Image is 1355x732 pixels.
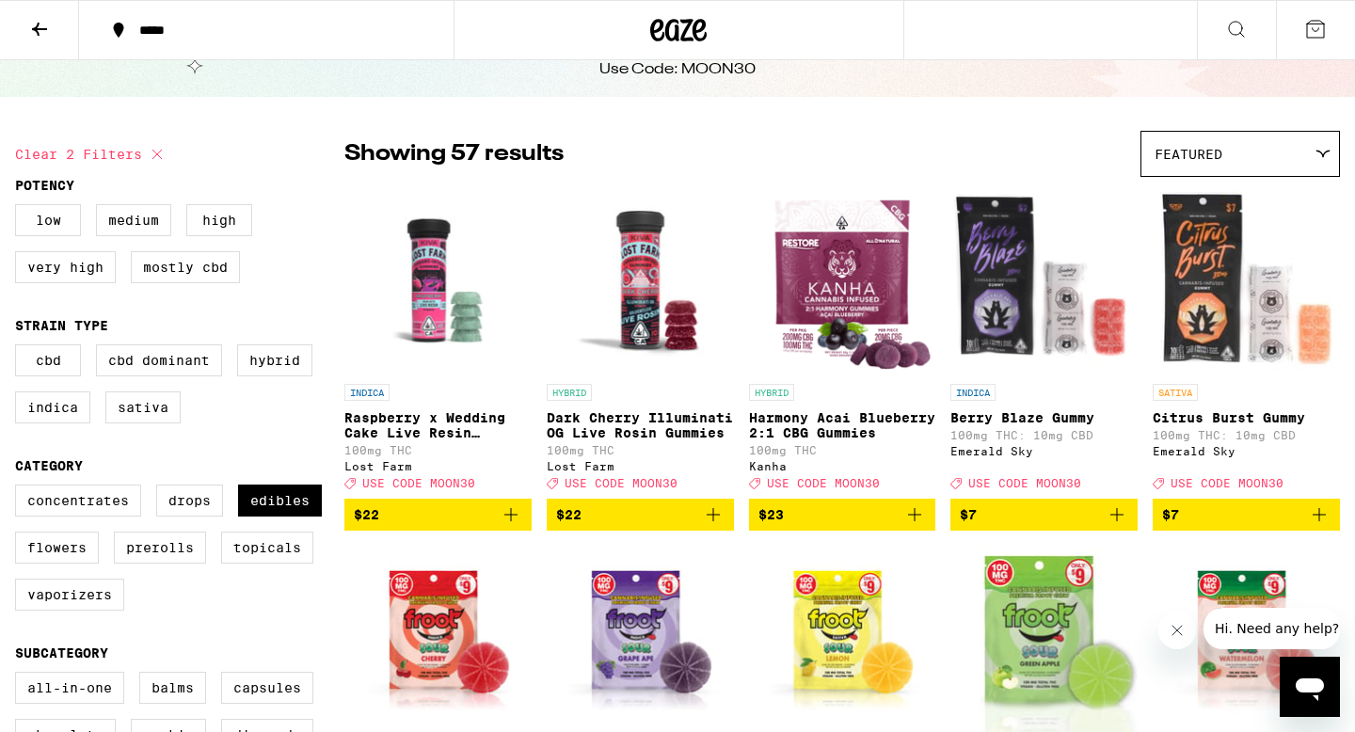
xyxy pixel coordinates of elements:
span: USE CODE MOON30 [1171,477,1283,489]
label: Vaporizers [15,579,124,611]
label: Very High [15,251,116,283]
label: Capsules [221,672,313,704]
p: 100mg THC: 10mg CBD [950,429,1138,441]
span: USE CODE MOON30 [565,477,677,489]
p: HYBRID [547,384,592,401]
iframe: Button to launch messaging window [1280,657,1340,717]
label: Edibles [238,485,322,517]
img: Lost Farm - Dark Cherry Illuminati OG Live Rosin Gummies [547,186,734,374]
label: Topicals [221,532,313,564]
legend: Strain Type [15,318,108,333]
p: 100mg THC [344,444,532,456]
span: USE CODE MOON30 [362,477,475,489]
legend: Category [15,458,83,473]
label: Indica [15,391,90,423]
span: $22 [354,507,379,522]
label: High [186,204,252,236]
legend: Potency [15,178,74,193]
label: Hybrid [237,344,312,376]
button: Clear 2 filters [15,131,168,178]
p: INDICA [344,384,390,401]
img: Emerald Sky - Berry Blaze Gummy [950,186,1138,374]
label: CBD Dominant [96,344,222,376]
p: Berry Blaze Gummy [950,410,1138,425]
img: Kanha - Harmony Acai Blueberry 2:1 CBG Gummies [750,186,934,374]
a: Open page for Raspberry x Wedding Cake Live Resin Gummies from Lost Farm [344,186,532,499]
div: Emerald Sky [950,445,1138,457]
label: Mostly CBD [131,251,240,283]
button: Add to bag [1153,499,1340,531]
span: $23 [758,507,784,522]
span: USE CODE MOON30 [968,477,1081,489]
img: Lost Farm - Raspberry x Wedding Cake Live Resin Gummies [344,186,532,374]
p: 100mg THC [749,444,936,456]
div: Use Code: MOON30 [599,59,756,80]
p: Raspberry x Wedding Cake Live Resin Gummies [344,410,532,440]
a: Open page for Dark Cherry Illuminati OG Live Rosin Gummies from Lost Farm [547,186,734,499]
p: SATIVA [1153,384,1198,401]
span: Featured [1155,147,1222,162]
a: Open page for Berry Blaze Gummy from Emerald Sky [950,186,1138,499]
span: $7 [1162,507,1179,522]
label: CBD [15,344,81,376]
label: Balms [139,672,206,704]
div: Emerald Sky [1153,445,1340,457]
div: Kanha [749,460,936,472]
span: USE CODE MOON30 [767,477,880,489]
p: HYBRID [749,384,794,401]
div: Lost Farm [344,460,532,472]
span: $7 [960,507,977,522]
button: Add to bag [950,499,1138,531]
label: Flowers [15,532,99,564]
a: Open page for Citrus Burst Gummy from Emerald Sky [1153,186,1340,499]
label: Prerolls [114,532,206,564]
label: Medium [96,204,171,236]
img: Emerald Sky - Citrus Burst Gummy [1153,186,1340,374]
label: Drops [156,485,223,517]
p: Citrus Burst Gummy [1153,410,1340,425]
label: Sativa [105,391,181,423]
p: 100mg THC [547,444,734,456]
legend: Subcategory [15,645,108,660]
label: All-In-One [15,672,124,704]
p: 100mg THC: 10mg CBD [1153,429,1340,441]
iframe: Close message [1158,612,1196,649]
div: Lost Farm [547,460,734,472]
button: Add to bag [344,499,532,531]
label: Low [15,204,81,236]
p: Dark Cherry Illuminati OG Live Rosin Gummies [547,410,734,440]
p: INDICA [950,384,996,401]
p: Showing 57 results [344,138,564,170]
a: Open page for Harmony Acai Blueberry 2:1 CBG Gummies from Kanha [749,186,936,499]
button: Add to bag [547,499,734,531]
button: Add to bag [749,499,936,531]
p: Harmony Acai Blueberry 2:1 CBG Gummies [749,410,936,440]
span: $22 [556,507,582,522]
iframe: Message from company [1204,608,1340,649]
label: Concentrates [15,485,141,517]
